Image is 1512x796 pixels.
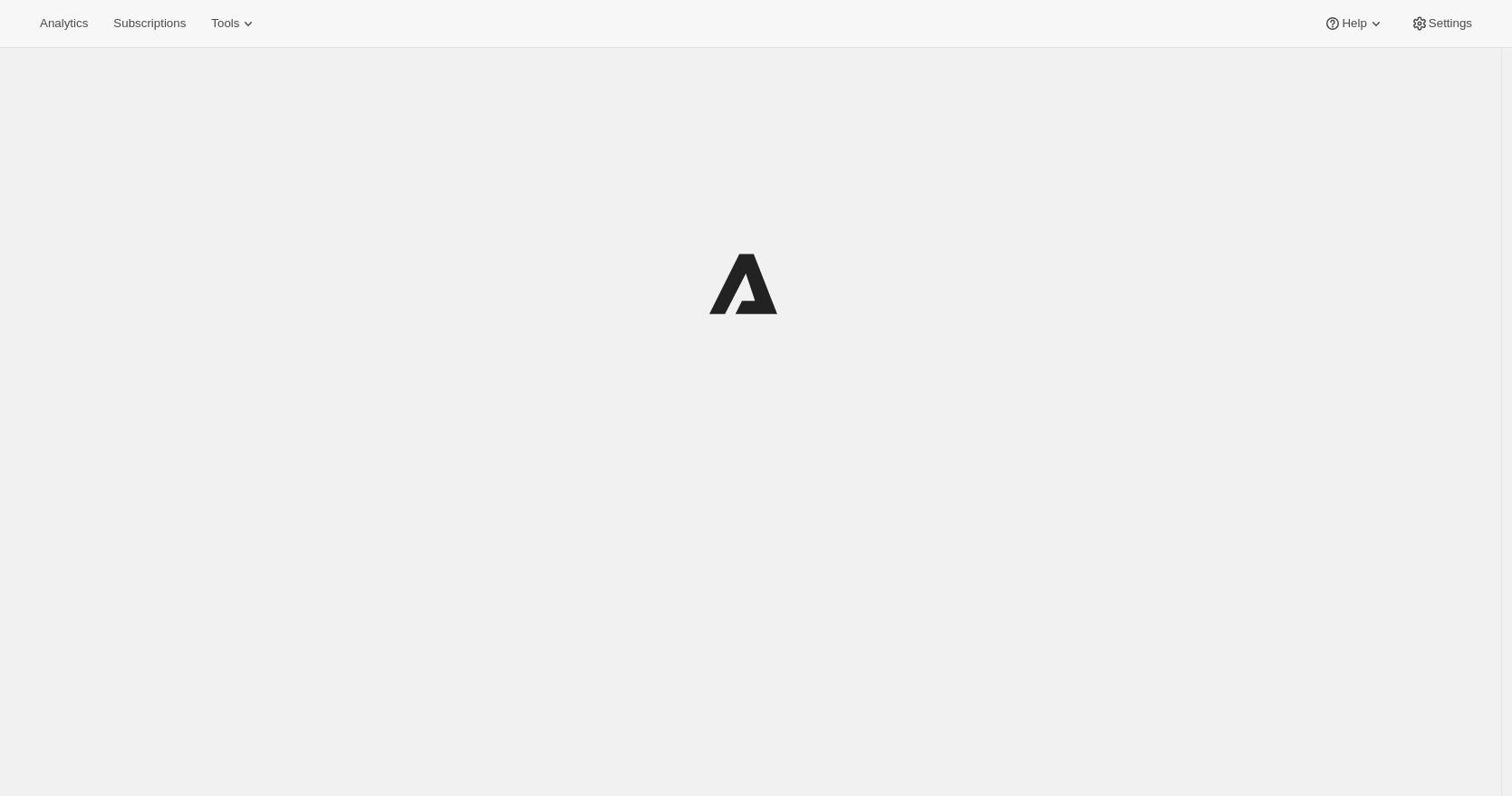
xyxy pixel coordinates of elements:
span: Settings [1429,16,1472,31]
button: Tools [200,11,268,36]
button: Settings [1400,11,1483,36]
button: Analytics [29,11,99,36]
span: Tools [211,16,239,31]
span: Help [1342,16,1366,31]
button: Help [1313,11,1395,36]
span: Analytics [40,16,88,31]
button: Subscriptions [102,11,197,36]
span: Subscriptions [113,16,186,31]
